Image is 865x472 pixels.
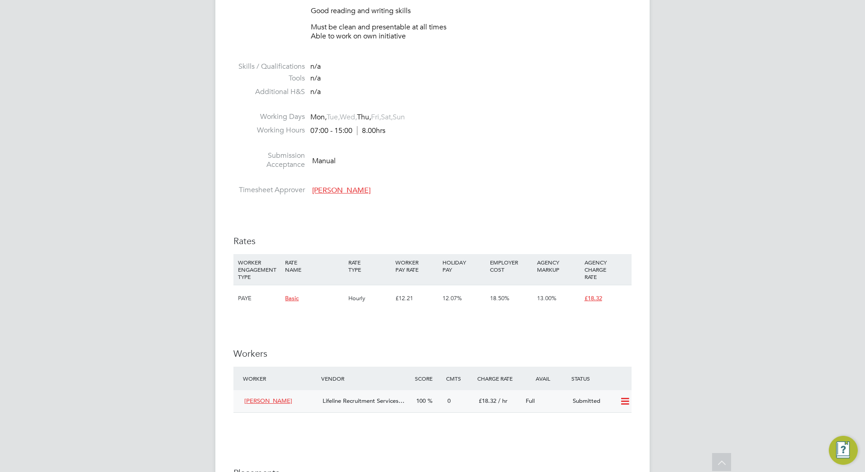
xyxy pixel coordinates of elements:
[233,185,305,195] label: Timesheet Approver
[357,113,371,122] span: Thu,
[233,74,305,83] label: Tools
[310,87,321,96] span: n/a
[537,294,556,302] span: 13.00%
[285,294,299,302] span: Basic
[310,113,327,122] span: Mon,
[829,436,858,465] button: Engage Resource Center
[311,6,632,16] p: Good reading and writing skills
[340,113,357,122] span: Wed,
[233,62,305,71] label: Skills / Qualifications
[233,348,632,359] h3: Workers
[585,294,602,302] span: £18.32
[447,397,451,405] span: 0
[357,126,385,135] span: 8.00hrs
[479,397,496,405] span: £18.32
[381,113,393,122] span: Sat,
[440,254,487,278] div: HOLIDAY PAY
[310,74,321,83] span: n/a
[244,397,292,405] span: [PERSON_NAME]
[569,370,632,387] div: Status
[346,254,393,278] div: RATE TYPE
[488,254,535,278] div: EMPLOYER COST
[346,285,393,312] div: Hourly
[233,235,632,247] h3: Rates
[236,254,283,285] div: WORKER ENGAGEMENT TYPE
[490,294,509,302] span: 18.50%
[310,62,321,71] span: n/a
[319,370,413,387] div: Vendor
[233,126,305,135] label: Working Hours
[522,370,569,387] div: Avail
[283,254,346,278] div: RATE NAME
[312,156,336,165] span: Manual
[233,87,305,97] label: Additional H&S
[236,285,283,312] div: PAYE
[526,397,535,405] span: Full
[413,370,444,387] div: Score
[311,23,632,42] p: Must be clean and presentable at all times Able to work on own initiative
[582,254,629,285] div: AGENCY CHARGE RATE
[393,113,405,122] span: Sun
[569,394,616,409] div: Submitted
[371,113,381,122] span: Fri,
[393,285,440,312] div: £12.21
[498,397,508,405] span: / hr
[233,151,305,170] label: Submission Acceptance
[241,370,319,387] div: Worker
[323,397,404,405] span: Lifeline Recruitment Services…
[475,370,522,387] div: Charge Rate
[444,370,475,387] div: Cmts
[535,254,582,278] div: AGENCY MARKUP
[393,254,440,278] div: WORKER PAY RATE
[233,112,305,122] label: Working Days
[310,126,385,136] div: 07:00 - 15:00
[327,113,340,122] span: Tue,
[442,294,462,302] span: 12.07%
[312,186,371,195] span: [PERSON_NAME]
[416,397,426,405] span: 100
